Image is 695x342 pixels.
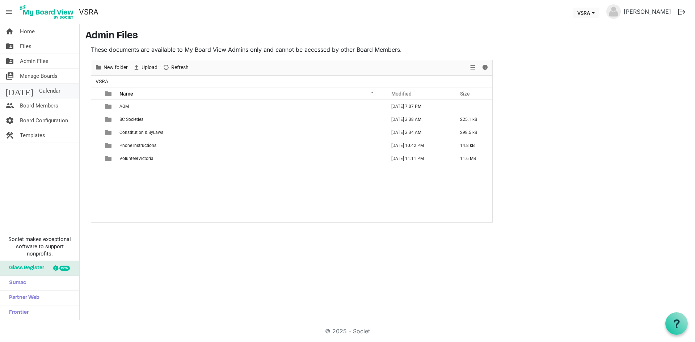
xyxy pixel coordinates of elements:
[20,24,35,39] span: Home
[20,39,31,54] span: Files
[101,100,117,113] td: is template cell column header type
[101,139,117,152] td: is template cell column header type
[452,139,492,152] td: 14.8 kB is template cell column header Size
[170,63,189,72] span: Refresh
[5,113,14,128] span: settings
[5,54,14,68] span: folder_shared
[452,126,492,139] td: 298.5 kB is template cell column header Size
[480,63,490,72] button: Details
[59,266,70,271] div: new
[606,4,621,19] img: no-profile-picture.svg
[117,113,384,126] td: BC Societies is template cell column header Name
[384,152,452,165] td: July 09, 2025 11:11 PM column header Modified
[5,261,44,275] span: Glass Register
[94,63,129,72] button: New folder
[452,152,492,165] td: 11.6 MB is template cell column header Size
[573,8,599,18] button: VSRA dropdownbutton
[384,100,452,113] td: April 14, 2025 7:07 PM column header Modified
[460,91,470,97] span: Size
[39,84,60,98] span: Calendar
[18,3,79,21] a: My Board View Logo
[119,104,129,109] span: AGM
[91,126,101,139] td: checkbox
[20,128,45,143] span: Templates
[94,77,110,86] span: VSRA
[119,117,143,122] span: BC Societies
[5,69,14,83] span: switch_account
[3,236,76,257] span: Societ makes exceptional software to support nonprofits.
[621,4,674,19] a: [PERSON_NAME]
[325,328,370,335] a: © 2025 - Societ
[20,54,49,68] span: Admin Files
[5,305,29,320] span: Frontier
[117,152,384,165] td: VolunteerVictoria is template cell column header Name
[5,276,26,290] span: Sumac
[160,60,191,75] div: Refresh
[5,128,14,143] span: construction
[468,63,477,72] button: View dropdownbutton
[467,60,479,75] div: View
[391,91,412,97] span: Modified
[92,60,130,75] div: New folder
[20,69,58,83] span: Manage Boards
[18,3,76,21] img: My Board View Logo
[117,126,384,139] td: Constitution & ByLaws is template cell column header Name
[91,100,101,113] td: checkbox
[117,100,384,113] td: AGM is template cell column header Name
[384,126,452,139] td: July 08, 2025 3:34 AM column header Modified
[91,139,101,152] td: checkbox
[384,113,452,126] td: July 08, 2025 3:38 AM column header Modified
[161,63,190,72] button: Refresh
[5,84,33,98] span: [DATE]
[452,113,492,126] td: 225.1 kB is template cell column header Size
[20,113,68,128] span: Board Configuration
[130,60,160,75] div: Upload
[91,113,101,126] td: checkbox
[5,98,14,113] span: people
[674,4,689,20] button: logout
[2,5,16,19] span: menu
[119,143,156,148] span: Phone Instructions
[101,113,117,126] td: is template cell column header type
[20,98,58,113] span: Board Members
[91,152,101,165] td: checkbox
[117,139,384,152] td: Phone Instructions is template cell column header Name
[101,152,117,165] td: is template cell column header type
[103,63,129,72] span: New folder
[79,5,98,19] a: VSRA
[141,63,158,72] span: Upload
[119,91,133,97] span: Name
[5,39,14,54] span: folder_shared
[5,291,39,305] span: Partner Web
[132,63,159,72] button: Upload
[479,60,491,75] div: Details
[384,139,452,152] td: July 09, 2025 10:42 PM column header Modified
[85,30,689,42] h3: Admin Files
[119,156,153,161] span: VolunteerVictoria
[101,126,117,139] td: is template cell column header type
[119,130,163,135] span: Constitution & ByLaws
[452,100,492,113] td: is template cell column header Size
[91,45,493,54] p: These documents are available to My Board View Admins only and cannot be accessed by other Board ...
[5,24,14,39] span: home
